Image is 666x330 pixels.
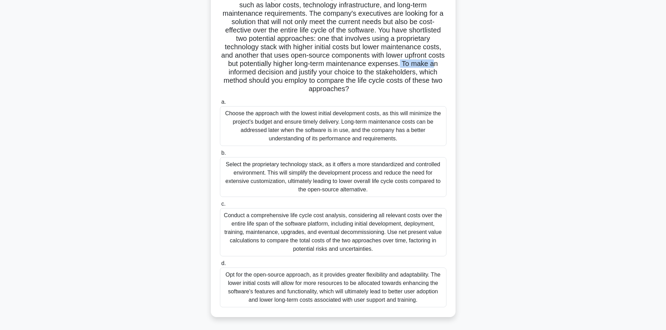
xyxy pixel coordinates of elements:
div: Opt for the open-source approach, as it provides greater flexibility and adaptability. The lower ... [220,267,446,307]
span: b. [221,150,226,156]
span: c. [221,201,225,207]
div: Choose the approach with the lowest initial development costs, as this will minimize the project'... [220,106,446,146]
span: a. [221,99,226,105]
div: Select the proprietary technology stack, as it offers a more standardized and controlled environm... [220,157,446,197]
div: Conduct a comprehensive life cycle cost analysis, considering all relevant costs over the entire ... [220,208,446,256]
span: d. [221,260,226,266]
